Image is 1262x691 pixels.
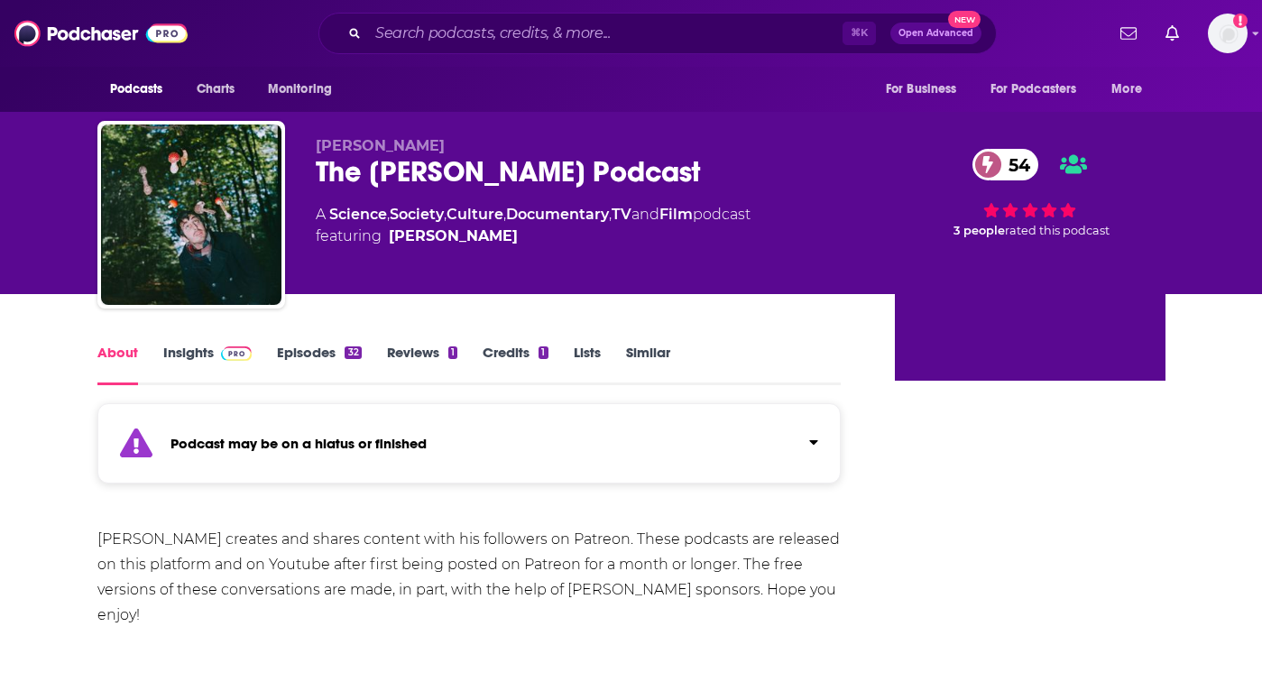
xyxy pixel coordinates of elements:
[503,206,506,223] span: ,
[389,226,518,247] a: Hamilton Morris
[574,344,601,385] a: Lists
[448,346,457,359] div: 1
[390,206,444,223] a: Society
[110,77,163,102] span: Podcasts
[97,414,842,484] section: Click to expand status details
[948,11,981,28] span: New
[387,206,390,223] span: ,
[873,72,980,106] button: open menu
[631,206,659,223] span: and
[444,206,447,223] span: ,
[318,13,997,54] div: Search podcasts, credits, & more...
[1111,77,1142,102] span: More
[101,124,281,305] img: The Hamilton Morris Podcast
[14,16,188,51] img: Podchaser - Follow, Share and Rate Podcasts
[886,77,957,102] span: For Business
[97,527,842,628] div: [PERSON_NAME] creates and shares content with his followers on Patreon. These podcasts are releas...
[1208,14,1248,53] img: User Profile
[979,72,1103,106] button: open menu
[1208,14,1248,53] button: Show profile menu
[990,77,1077,102] span: For Podcasters
[97,72,187,106] button: open menu
[316,226,751,247] span: featuring
[953,224,1005,237] span: 3 people
[97,344,138,385] a: About
[221,346,253,361] img: Podchaser Pro
[1005,224,1110,237] span: rated this podcast
[316,204,751,247] div: A podcast
[972,149,1039,180] a: 54
[898,29,973,38] span: Open Advanced
[329,206,387,223] a: Science
[843,22,876,45] span: ⌘ K
[539,346,548,359] div: 1
[506,206,609,223] a: Documentary
[1208,14,1248,53] span: Logged in as jgarciaampr
[612,206,631,223] a: TV
[170,435,427,452] strong: Podcast may be on a hiatus or finished
[626,344,670,385] a: Similar
[316,137,445,154] span: [PERSON_NAME]
[185,72,246,106] a: Charts
[1113,18,1144,49] a: Show notifications dropdown
[990,149,1039,180] span: 54
[483,344,548,385] a: Credits1
[1099,72,1165,106] button: open menu
[368,19,843,48] input: Search podcasts, credits, & more...
[345,346,361,359] div: 32
[387,344,457,385] a: Reviews1
[609,206,612,223] span: ,
[447,206,503,223] a: Culture
[163,344,253,385] a: InsightsPodchaser Pro
[1158,18,1186,49] a: Show notifications dropdown
[277,344,361,385] a: Episodes32
[255,72,355,106] button: open menu
[268,77,332,102] span: Monitoring
[1233,14,1248,28] svg: Add a profile image
[659,206,693,223] a: Film
[197,77,235,102] span: Charts
[895,137,1165,249] div: 54 3 peoplerated this podcast
[890,23,981,44] button: Open AdvancedNew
